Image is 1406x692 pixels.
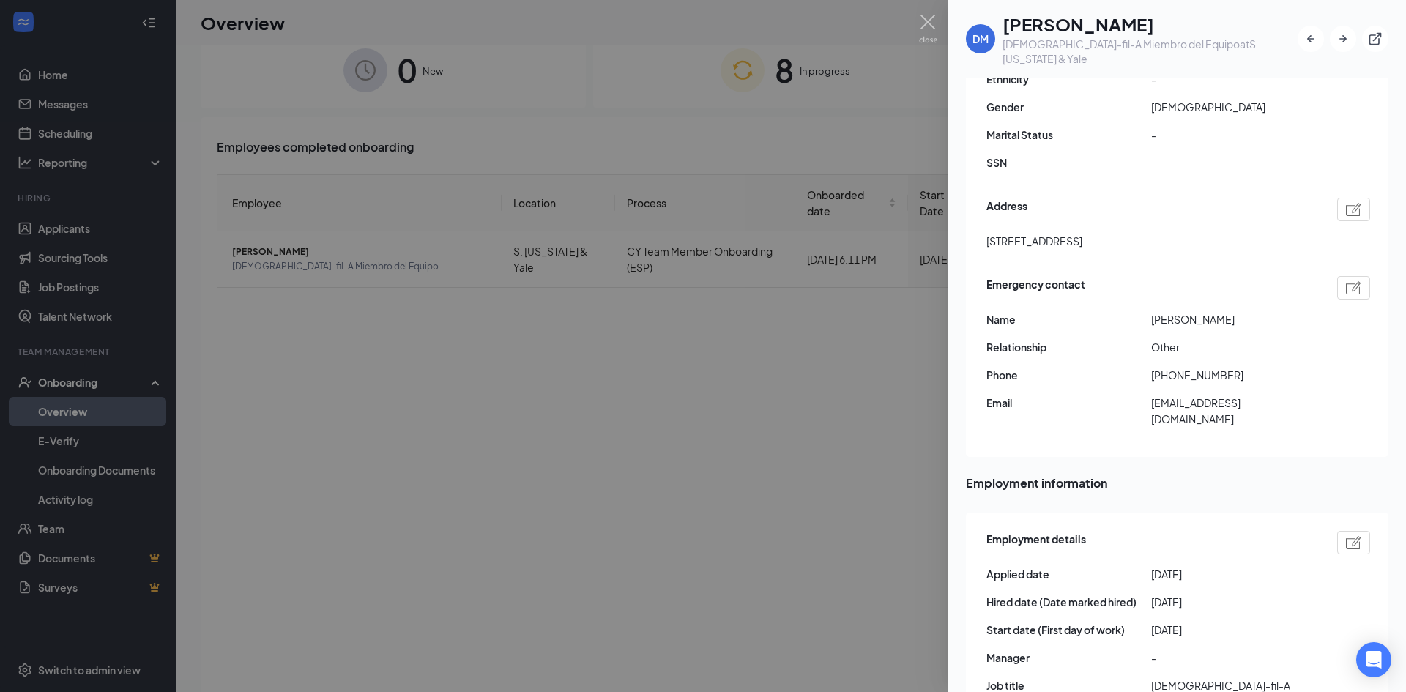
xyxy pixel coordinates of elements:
button: ArrowLeftNew [1298,26,1324,52]
span: Other [1151,339,1316,355]
span: [DATE] [1151,566,1316,582]
span: Ethnicity [986,71,1151,87]
svg: ExternalLink [1368,31,1383,46]
span: [STREET_ADDRESS] [986,233,1082,249]
span: - [1151,127,1316,143]
span: Gender [986,99,1151,115]
button: ArrowRight [1330,26,1356,52]
svg: ArrowLeftNew [1303,31,1318,46]
span: Phone [986,367,1151,383]
span: Employment details [986,531,1086,554]
span: Hired date (Date marked hired) [986,594,1151,610]
span: Emergency contact [986,276,1085,300]
span: - [1151,650,1316,666]
span: [DATE] [1151,622,1316,638]
span: Applied date [986,566,1151,582]
span: Email [986,395,1151,411]
span: Marital Status [986,127,1151,143]
span: SSN [986,155,1151,171]
div: [DEMOGRAPHIC_DATA]-fil-A Miembro del Equipo at S. [US_STATE] & Yale [1003,37,1298,66]
button: ExternalLink [1362,26,1388,52]
span: [DATE] [1151,594,1316,610]
span: Manager [986,650,1151,666]
span: Employment information [966,474,1388,492]
span: - [1151,71,1316,87]
svg: ArrowRight [1336,31,1350,46]
span: Name [986,311,1151,327]
span: Address [986,198,1027,221]
div: Open Intercom Messenger [1356,642,1391,677]
h1: [PERSON_NAME] [1003,12,1298,37]
span: Start date (First day of work) [986,622,1151,638]
span: [PHONE_NUMBER] [1151,367,1316,383]
span: [DEMOGRAPHIC_DATA] [1151,99,1316,115]
span: [PERSON_NAME] [1151,311,1316,327]
span: Relationship [986,339,1151,355]
span: [EMAIL_ADDRESS][DOMAIN_NAME] [1151,395,1316,427]
div: DM [972,31,989,46]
